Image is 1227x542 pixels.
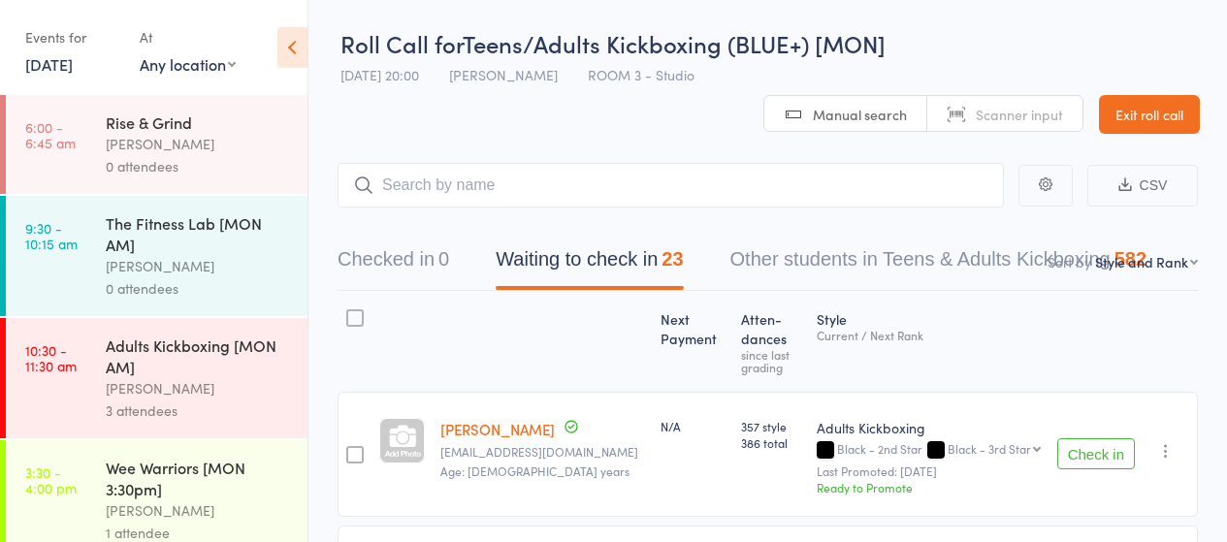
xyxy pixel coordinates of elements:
a: 10:30 -11:30 amAdults Kickboxing [MON AM][PERSON_NAME]3 attendees [6,318,307,438]
div: Atten­dances [733,300,809,383]
span: Roll Call for [340,27,463,59]
a: [PERSON_NAME] [440,419,555,439]
div: 582 [1114,248,1146,270]
span: Manual search [813,105,907,124]
div: Next Payment [653,300,734,383]
div: 3 attendees [106,399,291,422]
div: [PERSON_NAME] [106,377,291,399]
div: [PERSON_NAME] [106,255,291,277]
div: Adults Kickboxing [817,418,1041,437]
div: since last grading [741,348,801,373]
span: Scanner input [976,105,1063,124]
input: Search by name [338,163,1004,207]
a: 9:30 -10:15 amThe Fitness Lab [MON AM][PERSON_NAME]0 attendees [6,196,307,316]
span: 357 style [741,418,801,434]
div: 23 [662,248,683,270]
div: [PERSON_NAME] [106,499,291,522]
button: Check in [1057,438,1135,469]
button: Checked in0 [338,239,449,290]
div: Black - 2nd Star [817,442,1041,459]
span: [DATE] 20:00 [340,65,419,84]
div: Black - 3rd Star [948,442,1031,455]
button: Other students in Teens & Adults Kickboxing582 [730,239,1146,290]
label: Sort by [1048,252,1091,271]
time: 10:30 - 11:30 am [25,342,77,373]
span: Age: [DEMOGRAPHIC_DATA] years [440,462,630,479]
a: Exit roll call [1099,95,1200,134]
div: The Fitness Lab [MON AM] [106,212,291,255]
small: stevy_no1@hotmail.com [440,445,645,459]
time: 6:00 - 6:45 am [25,119,76,150]
div: 0 attendees [106,277,291,300]
button: CSV [1087,165,1198,207]
div: At [140,21,236,53]
time: 9:30 - 10:15 am [25,220,78,251]
a: 6:00 -6:45 amRise & Grind[PERSON_NAME]0 attendees [6,95,307,194]
span: [PERSON_NAME] [449,65,558,84]
div: Any location [140,53,236,75]
span: 386 total [741,434,801,451]
div: Style and Rank [1095,252,1188,271]
div: [PERSON_NAME] [106,133,291,155]
div: Rise & Grind [106,112,291,133]
div: Wee Warriors [MON 3:30pm] [106,457,291,499]
span: ROOM 3 - Studio [588,65,694,84]
small: Last Promoted: [DATE] [817,464,1041,478]
div: Events for [25,21,120,53]
div: 0 attendees [106,155,291,177]
div: N/A [661,418,727,434]
div: Ready to Promote [817,479,1041,495]
div: Current / Next Rank [817,329,1041,341]
time: 3:30 - 4:00 pm [25,464,77,495]
a: [DATE] [25,53,73,75]
div: Adults Kickboxing [MON AM] [106,335,291,377]
div: 0 [438,248,449,270]
span: Teens/Adults Kickboxing (BLUE+) [MON] [463,27,886,59]
div: Style [809,300,1049,383]
button: Waiting to check in23 [496,239,683,290]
